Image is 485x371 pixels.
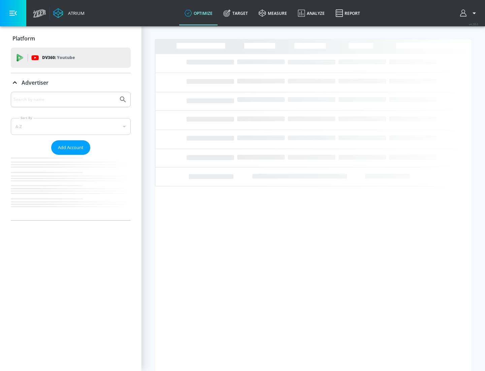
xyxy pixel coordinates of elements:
[292,1,330,25] a: Analyze
[11,73,131,92] div: Advertiser
[51,140,90,155] button: Add Account
[179,1,218,25] a: optimize
[469,22,478,26] span: v 4.28.0
[12,35,35,42] p: Platform
[57,54,75,61] p: Youtube
[58,144,84,151] span: Add Account
[53,8,85,18] a: Atrium
[218,1,253,25] a: Target
[11,155,131,220] nav: list of Advertiser
[11,48,131,68] div: DV360: Youtube
[253,1,292,25] a: measure
[65,10,85,16] div: Atrium
[19,116,34,120] label: Sort By
[22,79,48,86] p: Advertiser
[42,54,75,61] p: DV360:
[11,92,131,220] div: Advertiser
[11,29,131,48] div: Platform
[13,95,116,104] input: Search by name
[330,1,365,25] a: Report
[11,118,131,135] div: A-Z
